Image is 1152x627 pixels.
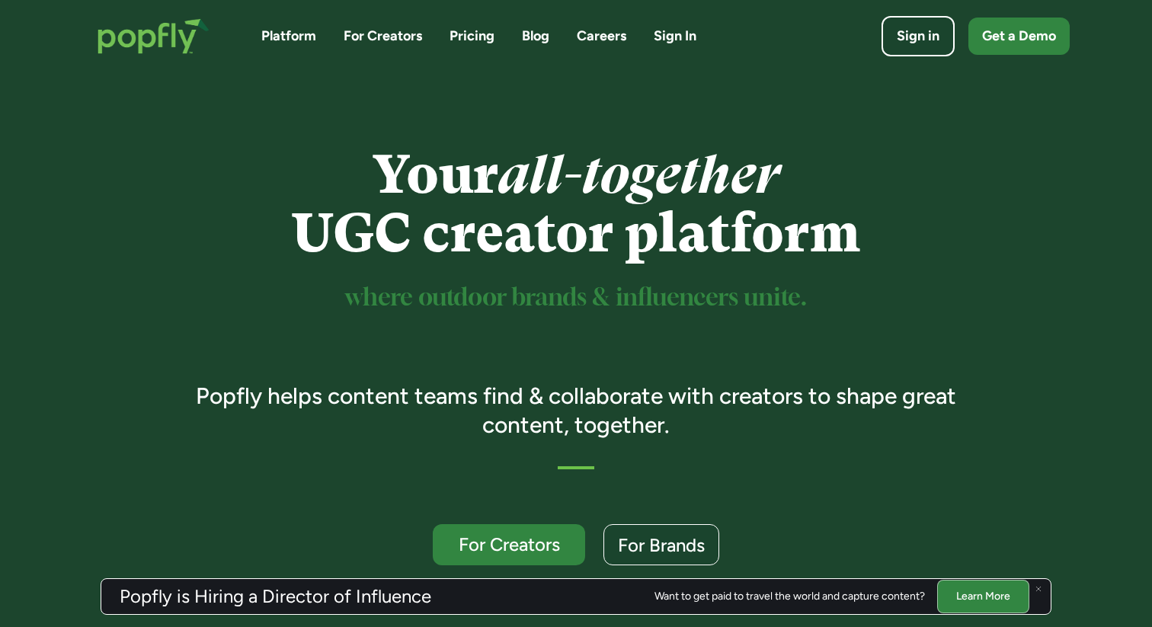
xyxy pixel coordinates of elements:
a: For Creators [433,524,585,565]
em: all-together [498,144,779,206]
a: Pricing [450,27,494,46]
h3: Popfly is Hiring a Director of Influence [120,587,431,606]
a: Get a Demo [968,18,1070,55]
a: Sign In [654,27,696,46]
a: Learn More [937,580,1029,613]
div: Sign in [897,27,939,46]
h1: Your UGC creator platform [174,146,978,263]
sup: where outdoor brands & influencers unite. [345,286,807,310]
a: Careers [577,27,626,46]
a: For Creators [344,27,422,46]
a: For Brands [603,524,719,565]
a: Platform [261,27,316,46]
div: Want to get paid to travel the world and capture content? [654,590,925,603]
div: For Brands [618,536,705,555]
a: home [82,3,225,69]
h3: Popfly helps content teams find & collaborate with creators to shape great content, together. [174,382,978,439]
div: For Creators [446,535,571,554]
a: Sign in [882,16,955,56]
a: Blog [522,27,549,46]
div: Get a Demo [982,27,1056,46]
